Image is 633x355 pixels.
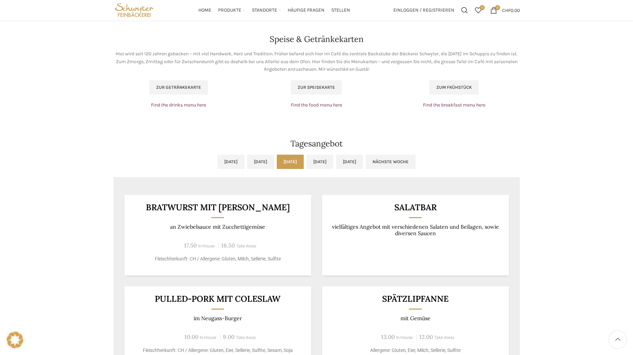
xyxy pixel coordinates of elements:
p: mit Gemüse [330,315,500,322]
span: Take-Away [434,335,454,340]
a: Produkte [218,3,245,17]
span: Standorte [252,7,277,14]
a: Find the drinks menu here [151,102,206,108]
h3: Pulled-Pork mit Coleslaw [133,295,303,303]
a: Stellen [331,3,350,17]
a: 0 [471,3,485,17]
a: [DATE] [247,155,274,169]
h2: Tagesangebot [114,140,520,148]
p: Fleischherkunft: CH / Allergene: Gluten, Milch, Sellerie, Sulfite [133,255,303,262]
a: Zur Getränkekarte [149,80,208,95]
a: Einloggen / Registrieren [390,3,458,17]
span: Take-Away [236,335,256,340]
span: Take-Away [236,244,256,248]
a: Häufige Fragen [288,3,325,17]
a: [DATE] [217,155,244,169]
p: Fleischherkunft: CH / Allergene: Gluten, Eier, Sellerie, Sulfite, Sesam, Soja [133,347,303,354]
span: Zur Speisekarte [298,85,335,90]
p: Allergene: Gluten, Eier, Milch, Sellerie, Sulfite [330,347,500,354]
span: Stellen [331,7,350,14]
span: 16.50 [221,242,235,249]
span: 13.00 [381,333,395,341]
span: CHF [502,7,511,13]
span: 17.50 [184,242,197,249]
span: Home [198,7,211,14]
a: [DATE] [336,155,363,169]
span: Häufige Fragen [288,7,325,14]
span: Zur Getränkekarte [156,85,201,90]
a: [DATE] [306,155,333,169]
a: Suchen [458,3,471,17]
div: Main navigation [159,3,390,17]
span: Produkte [218,7,241,14]
p: im Neugass-Burger [133,315,303,322]
a: Scroll to top button [609,331,626,348]
span: 12.00 [419,333,433,341]
p: vielfältiges Angebot mit verschiedenen Salaten und Beilagen, sowie diversen Saucen [330,224,500,237]
span: 0 [495,5,500,10]
a: Standorte [252,3,281,17]
span: In-House [396,335,413,340]
span: In-House [198,244,215,248]
span: 0 [480,5,485,10]
p: Hier wird seit 120 Jahren gebacken – mit viel Handwerk, Herz und Tradition. Früher befand sich hi... [114,50,520,73]
h3: Bratwurst mit [PERSON_NAME] [133,203,303,212]
a: Find the breakfast menu here [423,102,485,108]
span: 10.00 [184,333,198,341]
h3: Spätzlipfanne [330,295,500,303]
h3: Salatbar [330,203,500,212]
span: Zum Frühstück [436,85,472,90]
a: [DATE] [277,155,304,169]
a: Nächste Woche [366,155,416,169]
span: In-House [200,335,216,340]
a: 0 CHF0.00 [487,3,523,17]
a: Find the food menu here [291,102,342,108]
a: Home [198,3,211,17]
span: Einloggen / Registrieren [393,8,454,13]
span: 9.00 [223,333,235,341]
a: Site logo [114,7,155,13]
h2: Speise & Getränkekarten [114,35,520,43]
p: an Zwiebelsauce mit Zucchettigemüse [133,224,303,230]
a: Zur Speisekarte [291,80,342,95]
a: Zum Frühstück [429,80,479,95]
div: Meine Wunschliste [471,3,485,17]
bdi: 0.00 [502,7,520,13]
